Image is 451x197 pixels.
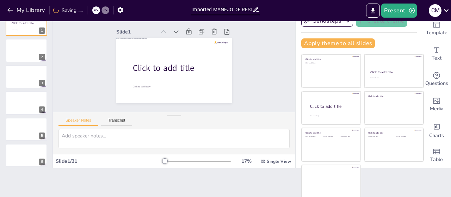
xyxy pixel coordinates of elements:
div: 6 [39,159,45,165]
div: Click to add text [370,77,417,79]
span: Click to add title [131,45,192,81]
div: Click to add text [305,136,321,138]
div: Click to add text [396,136,418,138]
div: Click to add text [340,136,356,138]
div: Add images, graphics, shapes or video [422,92,451,117]
div: Saving...... [53,7,83,14]
span: Table [430,156,443,164]
div: 4 [39,106,45,113]
div: Click to add text [368,136,390,138]
span: Click to add body [12,30,18,31]
div: 6 [6,144,47,167]
div: Add ready made slides [422,16,451,41]
button: C M [429,4,441,18]
span: Template [426,29,447,37]
span: Click to add body [125,66,143,76]
div: 1 [6,13,47,36]
div: Click to add title [305,58,356,61]
div: Add a table [422,143,451,168]
div: 3 [39,80,45,86]
div: 3 [6,65,47,88]
div: 1 [39,27,45,34]
input: Insert title [191,5,252,15]
div: Add text boxes [422,41,451,67]
button: Apply theme to all slides [301,38,375,48]
button: My Library [5,5,48,16]
div: 17 % [238,158,255,165]
div: C M [429,4,441,17]
div: Click to add text [305,62,356,64]
div: Get real-time input from your audience [422,67,451,92]
span: Single View [267,159,291,164]
span: Media [430,105,444,113]
button: Transcript [101,118,132,126]
div: Click to add title [370,70,417,74]
div: 2 [39,54,45,60]
span: Text [432,54,441,62]
div: Click to add title [305,131,356,134]
div: 4 [6,91,47,115]
div: Add charts and graphs [422,117,451,143]
div: 5 [6,118,47,141]
div: Click to add title [310,104,355,110]
div: Click to add title [368,131,419,134]
span: Click to add title [12,21,34,26]
div: Click to add text [323,136,339,138]
div: 5 [39,133,45,139]
button: Present [381,4,416,18]
span: Questions [425,80,448,87]
button: Speaker Notes [58,118,98,126]
div: 2 [6,39,47,62]
span: Charts [429,132,444,140]
div: Slide 1 / 31 [56,158,163,165]
div: Click to add body [310,115,354,117]
button: Export to PowerPoint [366,4,380,18]
div: Click to add title [368,94,419,97]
